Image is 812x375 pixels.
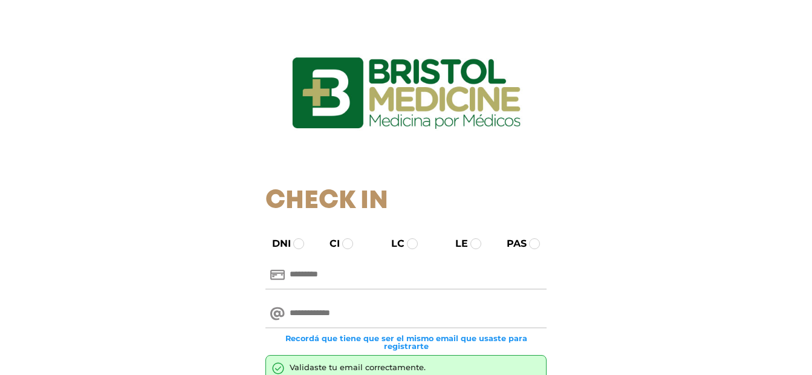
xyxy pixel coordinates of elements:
label: LC [380,236,404,251]
label: LE [444,236,468,251]
h1: Check In [265,186,547,217]
label: CI [319,236,340,251]
label: PAS [496,236,527,251]
img: logo_ingresarbristol.jpg [243,15,570,172]
small: Recordá que tiene que ser el mismo email que usaste para registrarte [265,334,547,350]
label: DNI [261,236,291,251]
